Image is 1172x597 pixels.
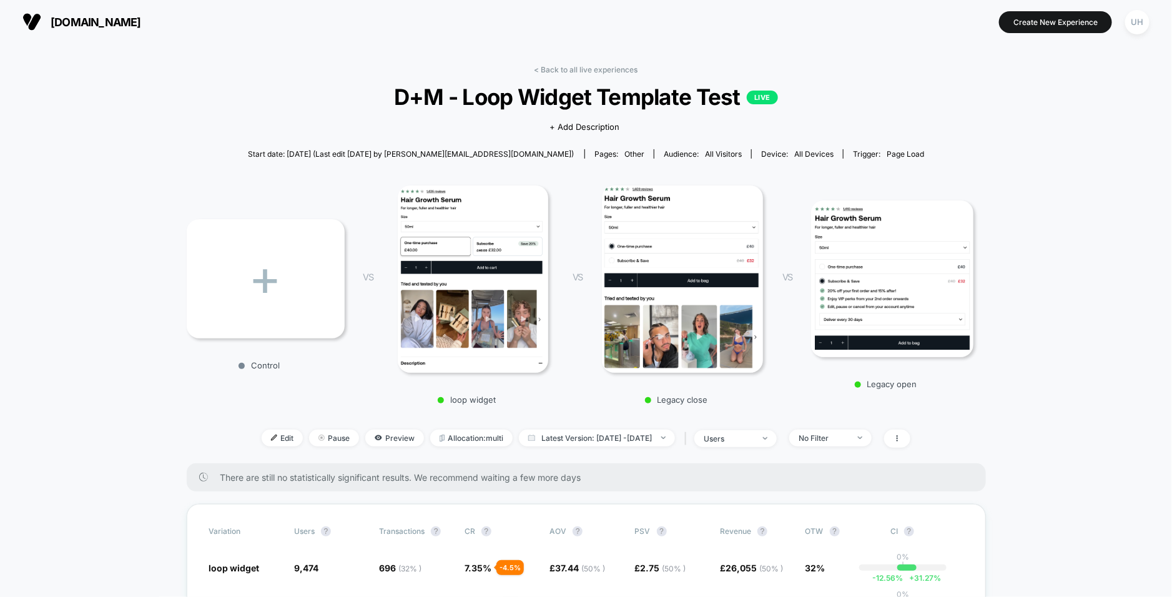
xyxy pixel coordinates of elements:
[51,16,141,29] span: [DOMAIN_NAME]
[904,573,942,583] span: 31.27 %
[830,526,840,536] button: ?
[534,65,638,74] a: < Back to all live experiences
[751,149,843,159] span: Device:
[555,563,605,573] span: 37.44
[187,219,345,338] div: +
[747,91,778,104] p: LIVE
[481,526,491,536] button: ?
[794,149,834,159] span: all devices
[904,526,914,536] button: ?
[853,149,924,159] div: Trigger:
[180,360,338,370] p: Control
[465,526,475,536] span: CR
[635,563,686,573] span: £
[799,433,849,443] div: No Filter
[759,564,783,573] span: ( 50 % )
[720,526,751,536] span: Revenue
[271,435,277,441] img: edit
[811,200,973,358] img: Legacy open main
[22,12,41,31] img: Visually logo
[887,149,924,159] span: Page Load
[661,437,666,439] img: end
[431,526,441,536] button: ?
[573,526,583,536] button: ?
[641,563,686,573] span: 2.75
[386,395,548,405] p: loop widget
[1121,9,1153,35] button: UH
[1125,10,1150,34] div: UH
[873,573,904,583] span: -12.56 %
[248,149,574,159] span: Start date: [DATE] (Last edit [DATE] by [PERSON_NAME][EMAIL_ADDRESS][DOMAIN_NAME])
[262,430,303,447] span: Edit
[910,573,915,583] span: +
[496,560,524,575] div: - 4.5 %
[657,526,667,536] button: ?
[664,149,742,159] div: Audience:
[365,430,424,447] span: Preview
[805,526,874,536] span: OTW
[549,526,566,536] span: AOV
[594,149,644,159] div: Pages:
[318,435,325,441] img: end
[379,526,425,536] span: Transactions
[782,272,792,282] span: VS
[805,379,967,389] p: Legacy open
[999,11,1112,33] button: Create New Experience
[549,563,605,573] span: £
[549,121,619,134] span: + Add Description
[19,12,145,32] button: [DOMAIN_NAME]
[704,434,754,443] div: users
[726,563,783,573] span: 26,055
[519,430,675,447] span: Latest Version: [DATE] - [DATE]
[635,526,651,536] span: PSV
[573,272,583,282] span: VS
[897,552,909,561] p: 0%
[602,185,763,373] img: Legacy close main
[430,430,513,447] span: Allocation: multi
[681,430,694,448] span: |
[595,395,757,405] p: Legacy close
[757,526,767,536] button: ?
[805,563,825,573] span: 32%
[440,435,445,442] img: rebalance
[398,185,548,373] img: loop widget main
[528,435,535,441] img: calendar
[220,472,961,483] span: There are still no statistically significant results. We recommend waiting a few more days
[379,563,421,573] span: 696
[209,563,260,573] span: loop widget
[890,526,959,536] span: CI
[363,272,373,282] span: VS
[662,564,686,573] span: ( 50 % )
[858,437,862,439] img: end
[705,149,742,159] span: All Visitors
[209,526,278,536] span: Variation
[624,149,644,159] span: other
[294,563,318,573] span: 9,474
[902,561,904,571] p: |
[398,564,421,573] span: ( 32 % )
[581,564,605,573] span: ( 50 % )
[227,84,946,110] span: D+M - Loop Widget Template Test
[763,437,767,440] img: end
[294,526,315,536] span: users
[465,563,491,573] span: 7.35 %
[720,563,783,573] span: £
[309,430,359,447] span: Pause
[321,526,331,536] button: ?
